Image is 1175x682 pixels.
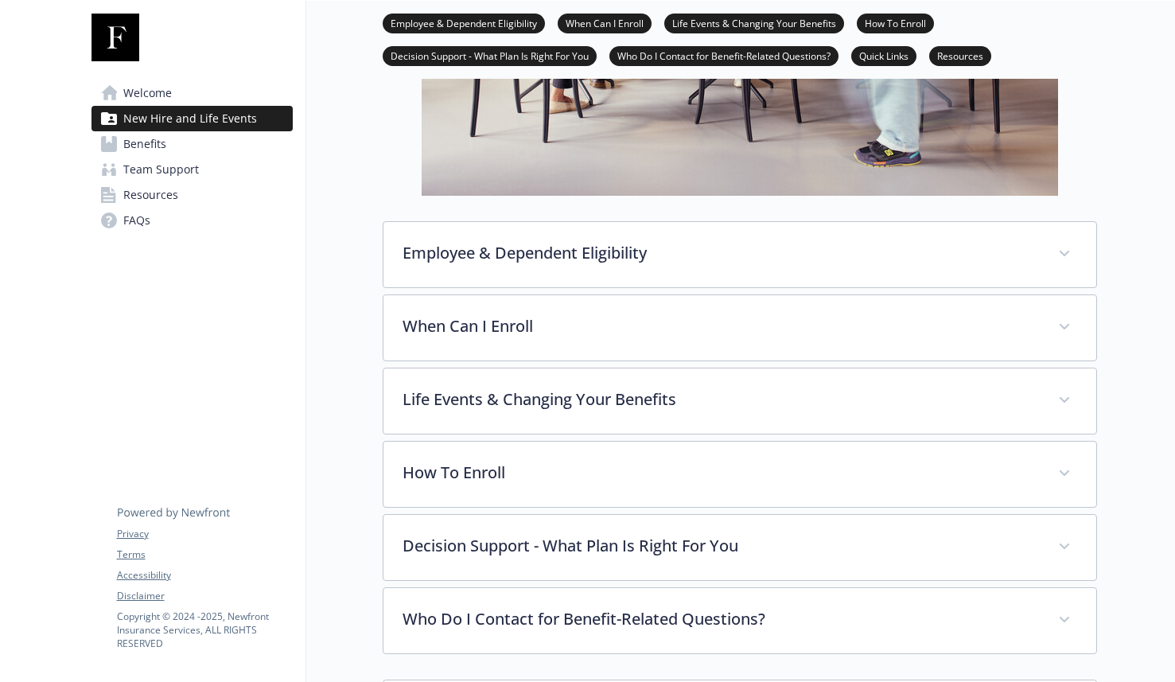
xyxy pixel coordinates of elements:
a: Resources [91,182,293,208]
a: Quick Links [851,48,916,63]
a: Team Support [91,157,293,182]
p: How To Enroll [403,461,1039,485]
span: Team Support [123,157,199,182]
p: Life Events & Changing Your Benefits [403,388,1039,411]
a: Disclaimer [117,589,292,603]
p: Copyright © 2024 - 2025 , Newfront Insurance Services, ALL RIGHTS RESERVED [117,610,292,650]
span: FAQs [123,208,150,233]
div: When Can I Enroll [383,295,1096,360]
div: Employee & Dependent Eligibility [383,222,1096,287]
span: New Hire and Life Events [123,106,257,131]
a: Resources [929,48,991,63]
p: Who Do I Contact for Benefit-Related Questions? [403,607,1039,631]
a: Life Events & Changing Your Benefits [664,15,844,30]
span: Benefits [123,131,166,157]
a: Privacy [117,527,292,541]
span: Welcome [123,80,172,106]
a: Accessibility [117,568,292,583]
a: Terms [117,548,292,562]
p: Decision Support - What Plan Is Right For You [403,534,1039,558]
div: Decision Support - What Plan Is Right For You [383,515,1096,580]
div: Life Events & Changing Your Benefits [383,368,1096,434]
span: Resources [123,182,178,208]
a: Employee & Dependent Eligibility [383,15,545,30]
p: When Can I Enroll [403,314,1039,338]
div: Who Do I Contact for Benefit-Related Questions? [383,588,1096,653]
a: When Can I Enroll [558,15,652,30]
a: Decision Support - What Plan Is Right For You [383,48,597,63]
a: New Hire and Life Events [91,106,293,131]
p: Employee & Dependent Eligibility [403,241,1039,265]
a: FAQs [91,208,293,233]
a: Who Do I Contact for Benefit-Related Questions? [609,48,838,63]
a: How To Enroll [857,15,934,30]
a: Welcome [91,80,293,106]
div: How To Enroll [383,442,1096,507]
a: Benefits [91,131,293,157]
